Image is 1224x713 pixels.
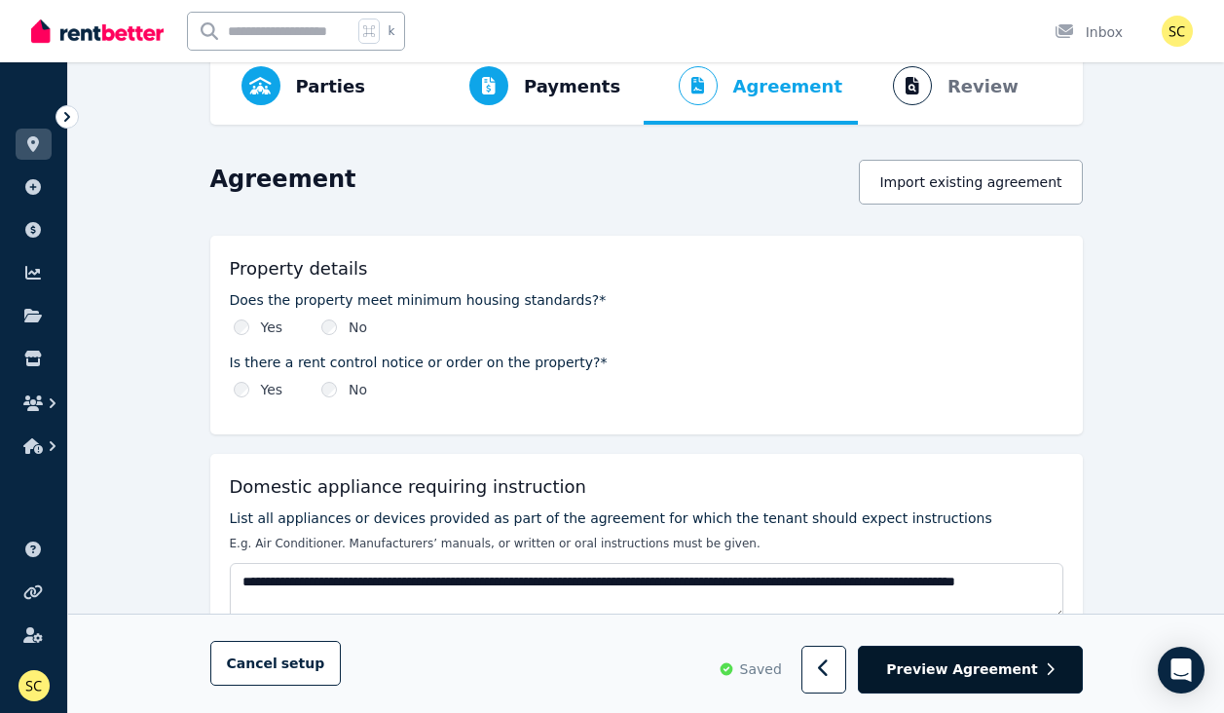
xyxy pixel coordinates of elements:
[230,353,1063,372] label: Is there a rent control notice or order on the property?*
[227,657,325,672] span: Cancel
[858,647,1082,694] button: Preview Agreement
[261,318,283,337] label: Yes
[230,536,1063,551] p: E.g. Air Conditioner. Manufacturers’ manuals, or written or oral instructions must be given.
[281,655,325,674] span: setup
[230,255,368,282] h5: Property details
[261,380,283,399] label: Yes
[1158,647,1205,694] div: Open Intercom Messenger
[859,160,1082,205] button: Import existing agreement
[733,73,843,100] span: Agreement
[210,47,1083,125] nav: Progress
[886,660,1037,680] span: Preview Agreement
[230,290,1063,310] label: Does the property meet minimum housing standards?*
[524,73,620,100] span: Payments
[349,380,367,399] label: No
[226,47,381,125] button: Parties
[434,47,636,125] button: Payments
[230,473,586,501] h5: Domestic appliance requiring instruction
[19,670,50,701] img: Sarah Coleopy
[740,660,782,680] span: Saved
[388,23,394,39] span: k
[210,164,356,195] h1: Agreement
[1162,16,1193,47] img: Sarah Coleopy
[230,508,992,528] label: List all appliances or devices provided as part of the agreement for which the tenant should expe...
[644,47,859,125] button: Agreement
[1055,22,1123,42] div: Inbox
[31,17,164,46] img: RentBetter
[296,73,365,100] span: Parties
[349,318,367,337] label: No
[210,642,342,687] button: Cancelsetup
